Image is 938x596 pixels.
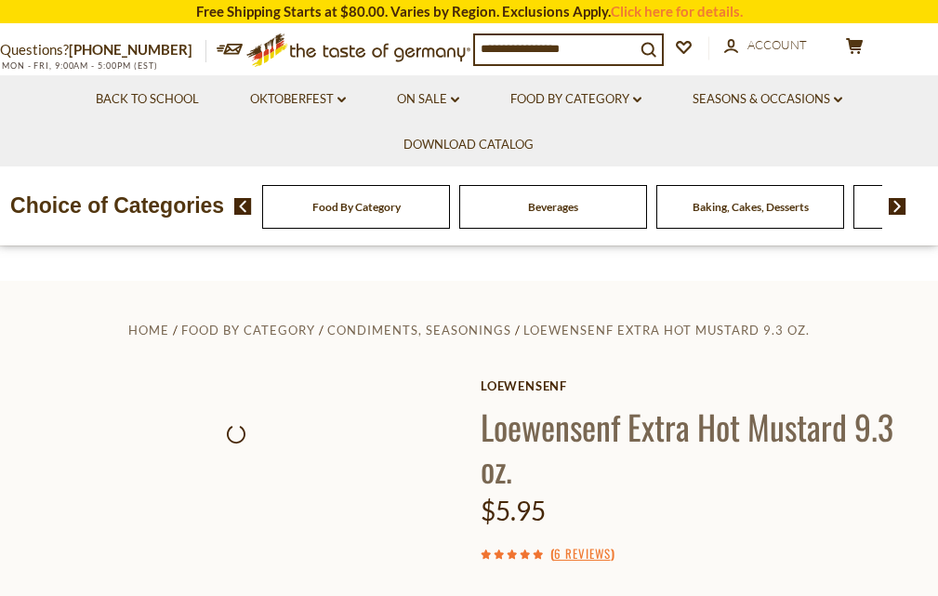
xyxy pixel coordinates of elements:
img: next arrow [889,198,906,215]
a: Food By Category [181,323,315,338]
a: Seasons & Occasions [693,89,842,110]
a: [PHONE_NUMBER] [69,41,192,58]
a: Home [128,323,169,338]
a: Food By Category [510,89,641,110]
a: Click here for details. [611,3,743,20]
a: Oktoberfest [250,89,346,110]
a: Loewensenf Extra Hot Mustard 9.3 oz. [523,323,810,338]
img: previous arrow [234,198,252,215]
a: Account [724,35,807,56]
h1: Loewensenf Extra Hot Mustard 9.3 oz. [481,405,924,489]
span: ( ) [550,544,614,563]
span: Account [747,37,807,52]
a: On Sale [397,89,459,110]
a: Food By Category [312,200,401,214]
a: Condiments, Seasonings [327,323,511,338]
a: Download Catalog [403,135,534,155]
a: Back to School [96,89,199,110]
a: 6 Reviews [554,544,611,564]
span: $5.95 [481,495,546,526]
a: Baking, Cakes, Desserts [693,200,809,214]
a: Loewensenf [481,378,924,393]
a: Beverages [528,200,578,214]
